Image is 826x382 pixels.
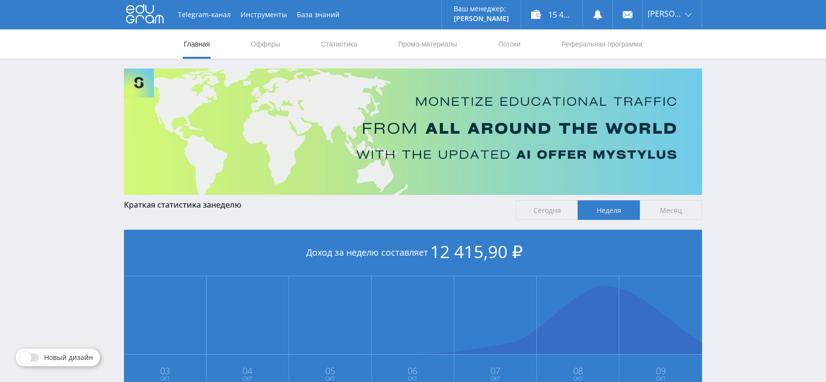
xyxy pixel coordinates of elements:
a: Главная [183,29,211,59]
span: Сегодня [516,200,578,220]
a: Потоки [497,29,522,59]
span: 09 [620,367,702,375]
img: Banner [124,69,702,195]
p: [PERSON_NAME] [454,15,509,23]
span: 07 [455,367,536,375]
span: [PERSON_NAME] [648,10,682,18]
span: Неделя [578,200,640,220]
span: 08 [537,367,619,375]
a: Офферы [250,29,281,59]
span: 06 [372,367,454,375]
p: Ваш менеджер: [454,5,509,13]
div: Доход за неделю составляет [124,230,702,276]
span: Месяц [640,200,702,220]
span: 05 [290,367,371,375]
div: Краткая статистика за [124,200,506,209]
span: 04 [207,367,289,375]
span: неделю [211,199,242,210]
a: Промо-материалы [397,29,458,59]
a: Реферальная программа [560,29,643,59]
span: 03 [124,367,206,375]
a: Статистика [320,29,358,59]
span: Новый дизайн [44,354,93,361]
span: 12 415,90 ₽ [430,240,523,263]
